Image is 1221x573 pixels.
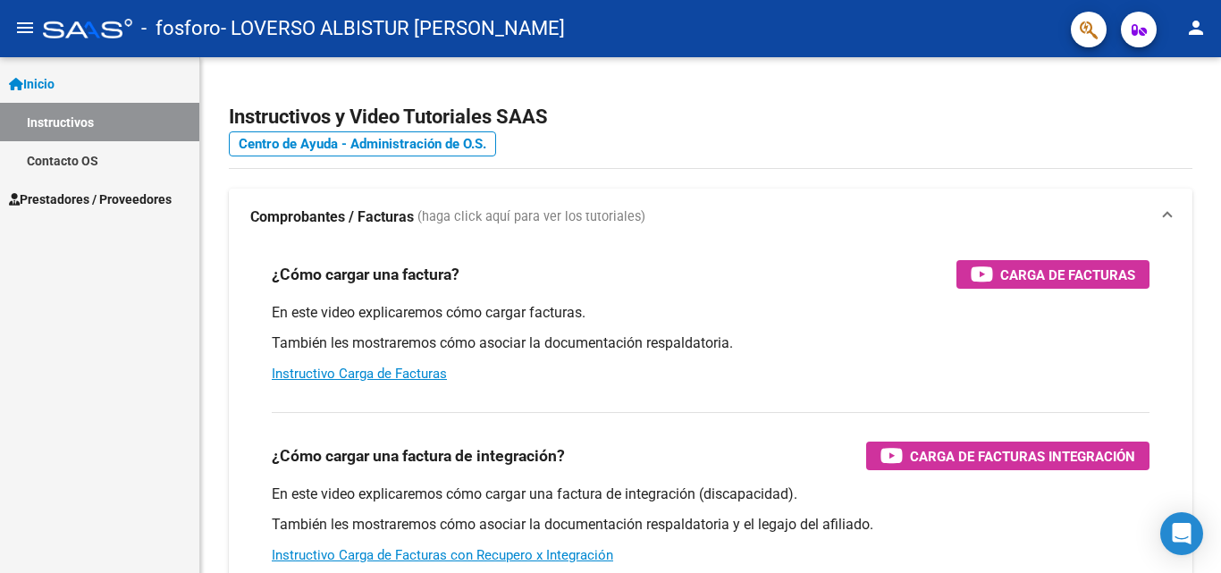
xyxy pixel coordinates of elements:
p: También les mostraremos cómo asociar la documentación respaldatoria. [272,333,1149,353]
span: - fosforo [141,9,221,48]
div: Open Intercom Messenger [1160,512,1203,555]
strong: Comprobantes / Facturas [250,207,414,227]
mat-icon: menu [14,17,36,38]
p: En este video explicaremos cómo cargar facturas. [272,303,1149,323]
h2: Instructivos y Video Tutoriales SAAS [229,100,1192,134]
span: Carga de Facturas [1000,264,1135,286]
span: Carga de Facturas Integración [910,445,1135,468]
span: (haga click aquí para ver los tutoriales) [417,207,645,227]
mat-expansion-panel-header: Comprobantes / Facturas (haga click aquí para ver los tutoriales) [229,189,1192,246]
button: Carga de Facturas [956,260,1149,289]
mat-icon: person [1185,17,1207,38]
p: También les mostraremos cómo asociar la documentación respaldatoria y el legajo del afiliado. [272,515,1149,535]
span: Inicio [9,74,55,94]
h3: ¿Cómo cargar una factura de integración? [272,443,565,468]
p: En este video explicaremos cómo cargar una factura de integración (discapacidad). [272,485,1149,504]
button: Carga de Facturas Integración [866,442,1149,470]
a: Centro de Ayuda - Administración de O.S. [229,131,496,156]
h3: ¿Cómo cargar una factura? [272,262,459,287]
span: - LOVERSO ALBISTUR [PERSON_NAME] [221,9,565,48]
span: Prestadores / Proveedores [9,190,172,209]
a: Instructivo Carga de Facturas con Recupero x Integración [272,547,613,563]
a: Instructivo Carga de Facturas [272,366,447,382]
